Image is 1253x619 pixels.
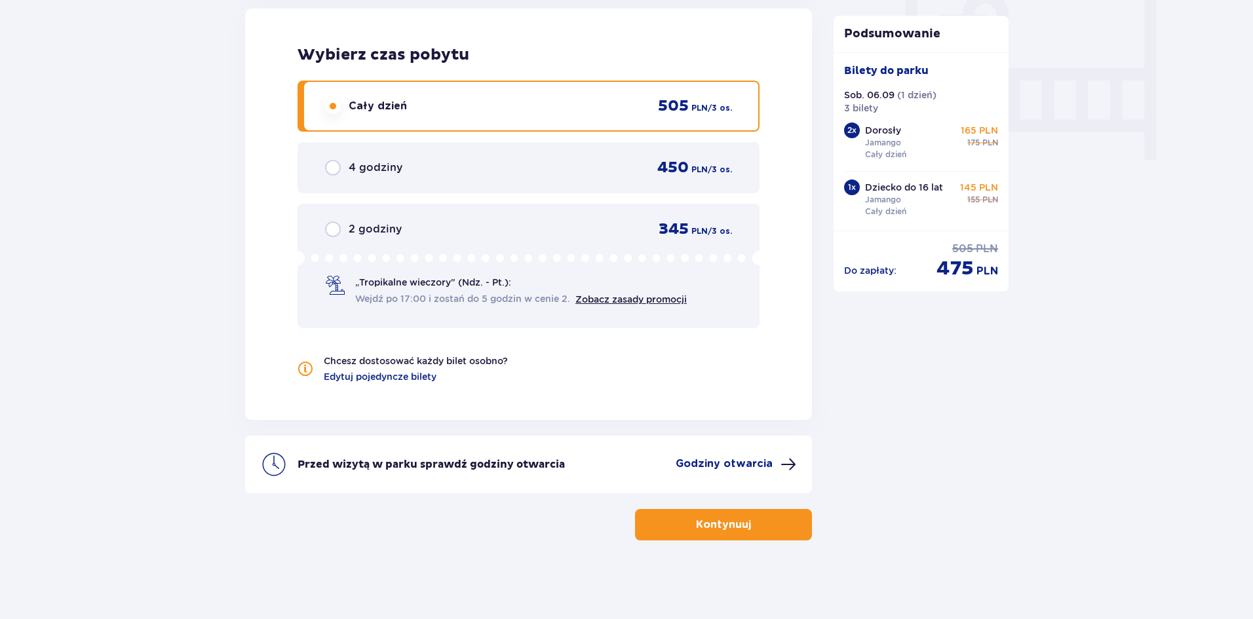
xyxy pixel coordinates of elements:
p: 450 [657,158,689,178]
p: 505 [658,96,689,116]
p: PLN [691,102,708,114]
p: Cały dzień [349,99,407,113]
a: Zobacz zasady promocji [575,294,687,305]
span: Wejdź po 17:00 i zostań do 5 godzin w cenie 2. [355,292,570,305]
p: Podsumowanie [834,26,1009,42]
p: Jamango [865,137,901,149]
button: Godziny otwarcia [676,457,796,472]
p: Chcesz dostosować każdy bilet osobno? [324,354,508,367]
p: 475 [936,256,974,281]
p: 175 [967,137,980,149]
p: Przed wizytą w parku sprawdź godziny otwarcia [298,457,565,472]
p: PLN [976,264,998,278]
p: Wybierz czas pobytu [298,45,760,65]
p: PLN [691,164,708,176]
div: 1 x [844,179,860,195]
a: Edytuj pojedyncze bilety [324,370,436,383]
p: Kontynuuj [696,517,751,532]
p: Dziecko do 16 lat [865,181,943,194]
p: 2 godziny [349,222,402,236]
p: / 3 os. [708,164,732,176]
p: PLN [976,242,998,256]
img: clock icon [261,451,287,478]
p: Godziny otwarcia [676,457,773,471]
p: / 3 os. [708,225,732,237]
p: 345 [659,219,689,239]
p: Bilety do parku [844,64,929,78]
p: 505 [952,242,973,256]
p: 155 [967,194,980,206]
p: Jamango [865,194,901,206]
p: 4 godziny [349,160,402,175]
p: / 3 os. [708,102,732,114]
p: Cały dzień [865,149,906,160]
p: PLN [982,194,998,206]
div: 2 x [844,122,860,138]
p: Sob. 06.09 [844,88,895,102]
p: ( 1 dzień ) [897,88,936,102]
p: Dorosły [865,124,901,137]
p: Do zapłaty : [844,264,896,277]
p: PLN [691,225,708,237]
p: PLN [982,137,998,149]
p: 3 bilety [844,102,878,115]
p: 145 PLN [960,181,998,194]
p: „Tropikalne wieczory" (Ndz. - Pt.): [355,276,511,289]
p: 165 PLN [961,124,998,137]
p: Cały dzień [865,206,906,217]
button: Kontynuuj [635,509,812,540]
